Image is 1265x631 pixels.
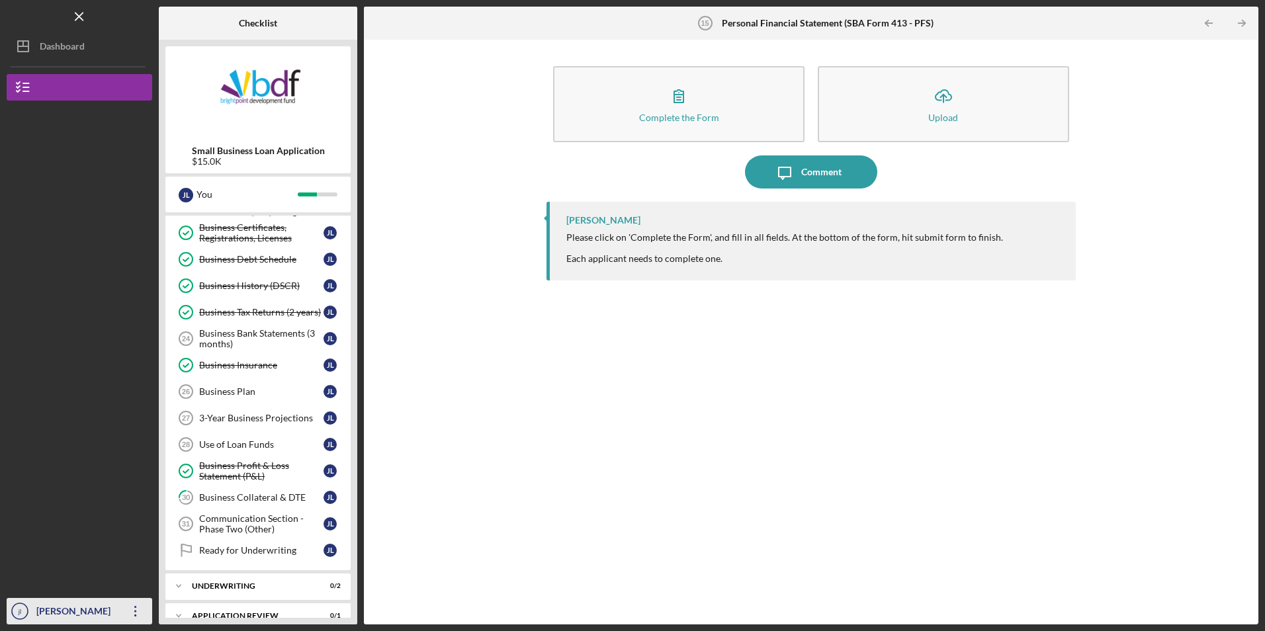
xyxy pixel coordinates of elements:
[182,388,190,396] tspan: 26
[172,511,344,537] a: 31Communication Section - Phase Two (Other)jl
[18,608,21,615] text: jl
[172,405,344,431] a: 273-Year Business Projectionsjl
[199,460,324,482] div: Business Profit & Loss Statement (P&L)
[199,222,324,243] div: Business Certificates, Registrations, Licenses
[566,215,640,226] div: [PERSON_NAME]
[324,226,337,239] div: j l
[324,464,337,478] div: j l
[324,438,337,451] div: j l
[722,18,934,28] b: Personal Financial Statement (SBA Form 413 - PFS)
[239,18,277,28] b: Checklist
[172,273,344,299] a: Business History (DSCR)jl
[566,253,1003,264] div: Each applicant needs to complete one.
[199,492,324,503] div: Business Collateral & DTE
[192,582,308,590] div: Underwriting
[324,517,337,530] div: j l
[165,53,351,132] img: Product logo
[172,431,344,458] a: 28Use of Loan Fundsjl
[172,299,344,325] a: Business Tax Returns (2 years)jl
[639,112,719,122] div: Complete the Form
[199,413,324,423] div: 3-Year Business Projections
[199,386,324,397] div: Business Plan
[172,352,344,378] a: Business Insurancejl
[7,33,152,60] button: Dashboard
[192,612,308,620] div: Application Review
[801,155,842,189] div: Comment
[199,254,324,265] div: Business Debt Schedule
[818,66,1069,142] button: Upload
[928,112,958,122] div: Upload
[182,414,190,422] tspan: 27
[172,484,344,511] a: 30Business Collateral & DTEjl
[196,183,298,206] div: You
[324,544,337,557] div: j l
[172,246,344,273] a: Business Debt Schedulejl
[324,385,337,398] div: j l
[199,545,324,556] div: Ready for Underwriting
[33,598,119,628] div: [PERSON_NAME]
[199,513,324,534] div: Communication Section - Phase Two (Other)
[182,493,191,502] tspan: 30
[192,156,325,167] div: $15.0K
[317,582,341,590] div: 0 / 2
[172,458,344,484] a: Business Profit & Loss Statement (P&L)jl
[553,66,805,142] button: Complete the Form
[199,280,324,291] div: Business History (DSCR)
[566,232,1003,243] div: Please click on 'Complete the Form', and fill in all fields. At the bottom of the form, hit submi...
[182,441,190,448] tspan: 28
[199,439,324,450] div: Use of Loan Funds
[745,155,877,189] button: Comment
[324,279,337,292] div: j l
[199,307,324,317] div: Business Tax Returns (2 years)
[172,325,344,352] a: 24Business Bank Statements (3 months)jl
[324,491,337,504] div: j l
[324,411,337,425] div: j l
[199,360,324,370] div: Business Insurance
[324,306,337,319] div: j l
[182,335,191,343] tspan: 24
[40,33,85,63] div: Dashboard
[7,598,152,624] button: jl[PERSON_NAME]
[701,19,709,27] tspan: 15
[182,520,190,528] tspan: 31
[324,253,337,266] div: j l
[324,332,337,345] div: j l
[199,328,324,349] div: Business Bank Statements (3 months)
[324,358,337,372] div: j l
[172,378,344,405] a: 26Business Planjl
[172,537,344,564] a: Ready for Underwritingjl
[172,220,344,246] a: Business Certificates, Registrations, Licensesjl
[192,146,325,156] b: Small Business Loan Application
[179,188,193,202] div: j l
[317,612,341,620] div: 0 / 1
